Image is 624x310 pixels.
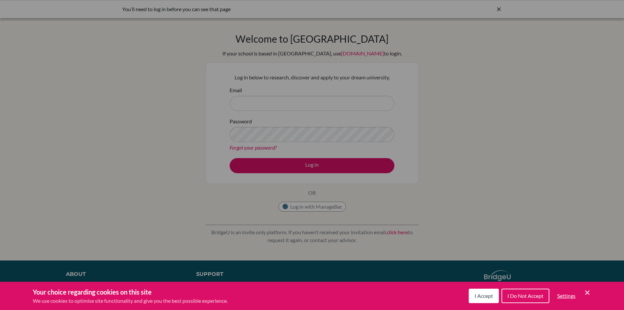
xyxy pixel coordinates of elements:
p: We use cookies to optimise site functionality and give you the best possible experience. [33,297,228,305]
button: Save and close [583,289,591,297]
span: I Accept [475,293,493,299]
button: I Accept [469,289,499,303]
span: I Do Not Accept [507,293,543,299]
span: Settings [557,293,576,299]
button: I Do Not Accept [501,289,549,303]
button: Settings [552,289,581,302]
h3: Your choice regarding cookies on this site [33,287,228,297]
